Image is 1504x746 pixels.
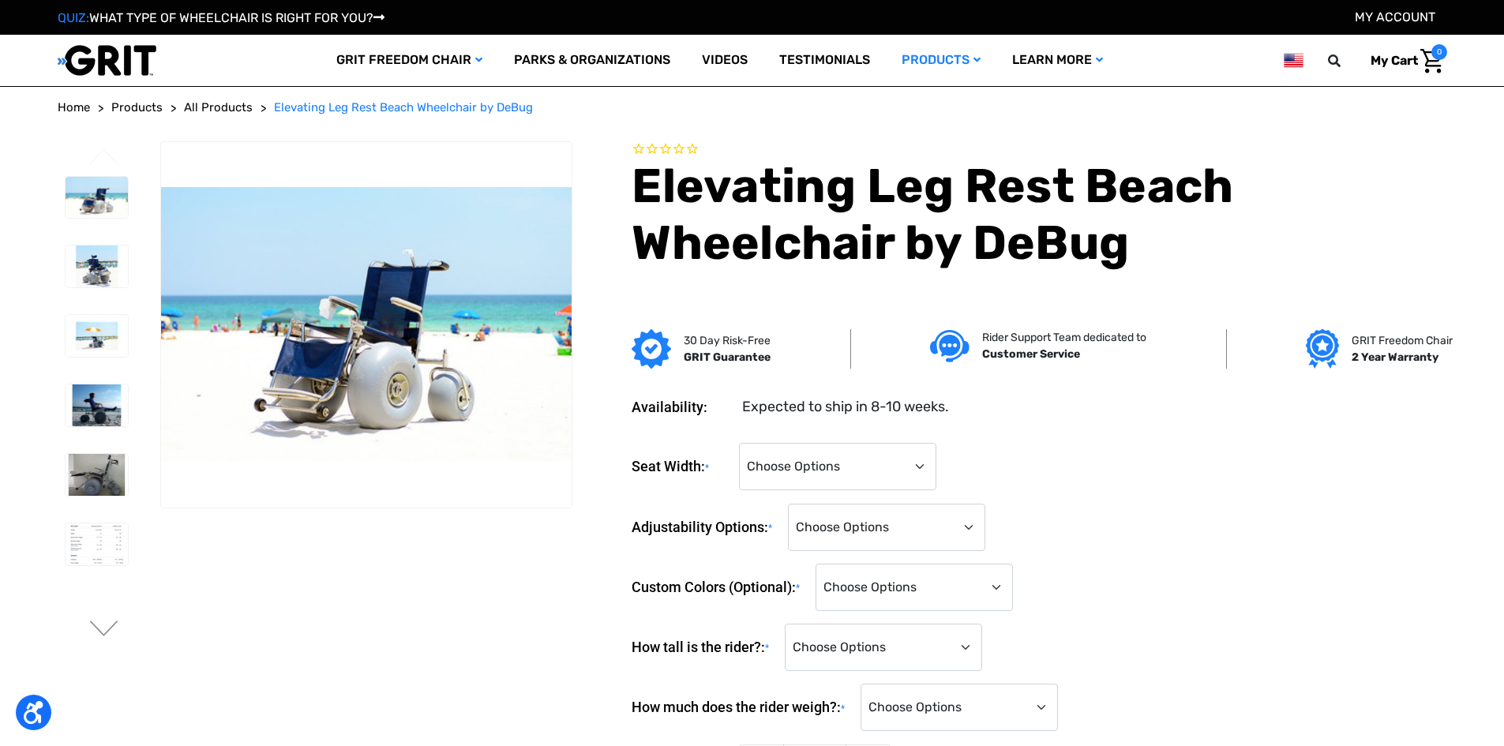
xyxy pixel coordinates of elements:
span: Rated 0.0 out of 5 stars 0 reviews [632,141,1446,159]
label: How tall is the rider?: [632,624,777,672]
img: GRIT All-Terrain Wheelchair and Mobility Equipment [58,44,156,77]
img: Elevating Leg Rest Beach Wheelchair by DeBug [161,187,572,461]
h1: Elevating Leg Rest Beach Wheelchair by DeBug [632,158,1446,272]
span: Products [111,100,163,114]
a: Learn More [996,35,1119,86]
dt: Availability: [632,396,731,418]
label: Adjustability Options: [632,504,780,552]
img: Cart [1420,49,1443,73]
strong: Customer Service [982,347,1080,361]
nav: Breadcrumb [58,99,1447,117]
a: All Products [184,99,253,117]
span: Home [58,100,90,114]
a: Parks & Organizations [498,35,686,86]
a: Home [58,99,90,117]
img: Elevating Leg Rest Beach Wheelchair by DeBug [66,384,129,426]
img: Elevating Leg Rest Beach Wheelchair by DeBug [66,454,129,496]
span: All Products [184,100,253,114]
button: Go to slide 2 of 2 [88,148,121,167]
img: Elevating Leg Rest Beach Wheelchair by DeBug [66,246,129,287]
span: 0 [1431,44,1447,60]
dd: Expected to ship in 8-10 weeks. [742,396,949,418]
a: QUIZ:WHAT TYPE OF WHEELCHAIR IS RIGHT FOR YOU? [58,10,384,25]
img: Elevating Leg Rest Beach Wheelchair by DeBug [66,315,129,357]
a: Testimonials [763,35,886,86]
a: Account [1355,9,1435,24]
a: Products [111,99,163,117]
p: GRIT Freedom Chair [1352,332,1453,349]
button: Go to slide 2 of 2 [88,620,121,639]
img: Elevating Leg Rest Beach Wheelchair by DeBug [66,523,129,565]
label: How much does the rider weigh?: [632,684,853,732]
img: us.png [1284,51,1303,70]
a: Elevating Leg Rest Beach Wheelchair by DeBug [274,99,533,117]
img: GRIT Guarantee [632,329,671,369]
strong: 2 Year Warranty [1352,351,1438,364]
p: Rider Support Team dedicated to [982,329,1146,346]
strong: GRIT Guarantee [684,351,771,364]
p: 30 Day Risk-Free [684,332,771,349]
a: Products [886,35,996,86]
a: Videos [686,35,763,86]
span: My Cart [1371,53,1418,68]
label: Custom Colors (Optional): [632,564,808,612]
span: Elevating Leg Rest Beach Wheelchair by DeBug [274,100,533,114]
img: Grit freedom [1306,329,1338,369]
a: GRIT Freedom Chair [321,35,498,86]
input: Search [1335,44,1359,77]
span: QUIZ: [58,10,89,25]
label: Seat Width: [632,443,731,491]
img: Elevating Leg Rest Beach Wheelchair by DeBug [66,177,129,219]
img: Customer service [930,330,970,362]
a: Cart with 0 items [1359,44,1447,77]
